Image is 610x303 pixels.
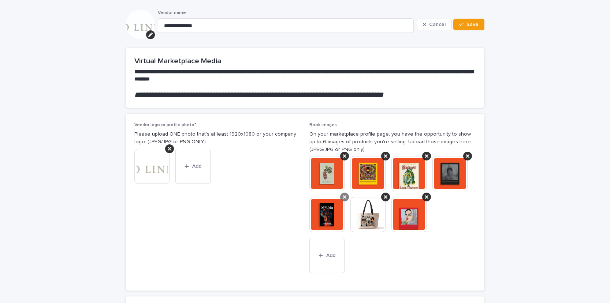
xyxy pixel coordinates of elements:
[134,130,301,146] p: Please upload ONE photo that’s at least 1920x1080 or your company logo. (JPEG/JPG or PNG ONLY)
[429,22,446,27] span: Cancel
[417,19,452,30] button: Cancel
[466,22,479,27] span: Save
[175,149,211,184] button: Add
[309,130,476,153] p: On your marketplace profile page, you have the opportunity to show up to 6 images of products you...
[309,123,337,127] span: Book images
[309,238,345,273] button: Add
[158,11,186,15] span: Vendor name
[326,253,335,258] span: Add
[453,19,484,30] button: Save
[134,123,196,127] span: Vendor logo or profile photo
[134,57,476,65] h2: Virtual Marketplace Media
[192,164,201,169] span: Add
